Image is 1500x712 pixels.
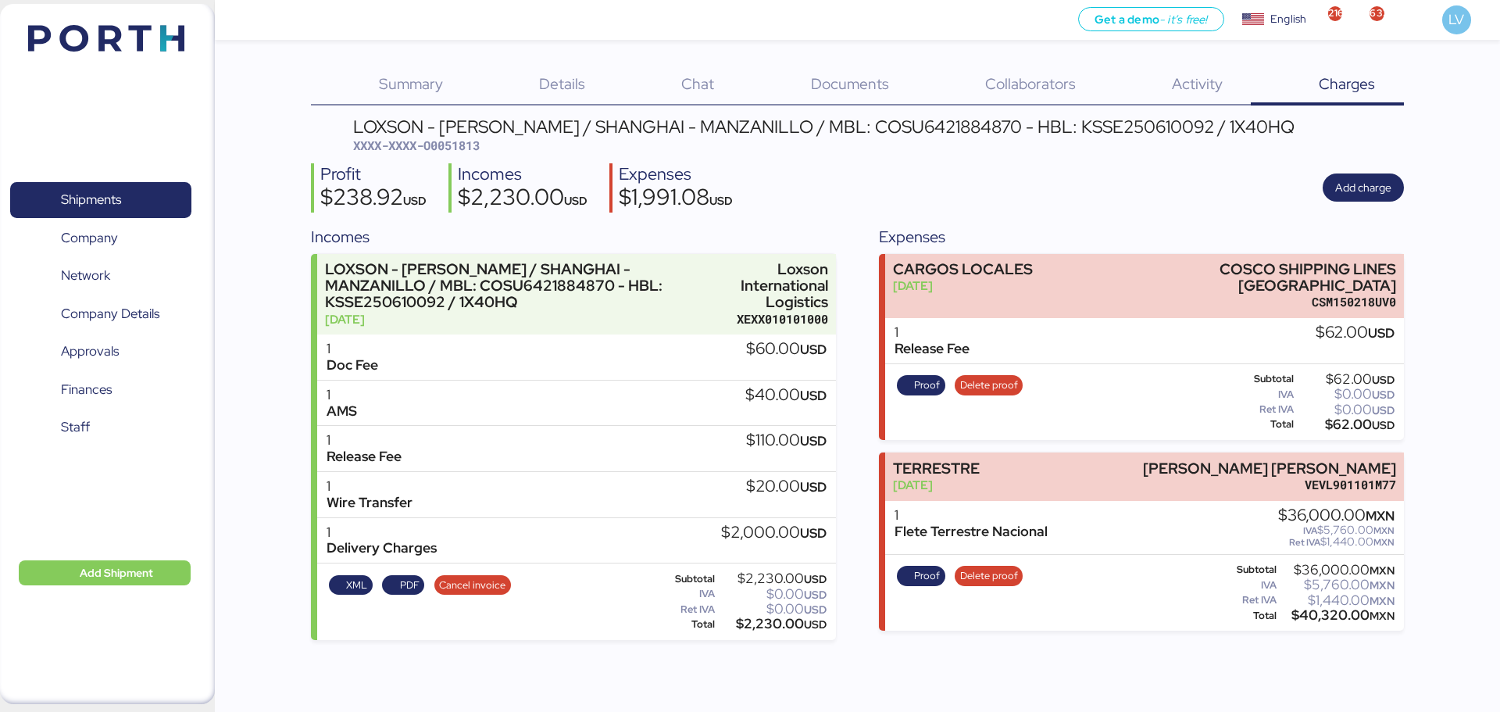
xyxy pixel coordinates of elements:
[1095,294,1396,310] div: CSM150218UV0
[1226,580,1277,591] div: IVA
[1372,418,1395,432] span: USD
[658,604,716,615] div: Ret IVA
[1370,578,1395,592] span: MXN
[1297,374,1395,385] div: $62.00
[895,507,1048,524] div: 1
[1143,477,1396,493] div: VEVL901101M77
[800,478,827,496] span: USD
[804,588,827,602] span: USD
[564,193,587,208] span: USD
[897,566,945,586] button: Proof
[311,225,835,249] div: Incomes
[1297,419,1395,431] div: $62.00
[721,524,827,542] div: $2,000.00
[403,193,427,208] span: USD
[1370,564,1395,578] span: MXN
[718,603,827,615] div: $0.00
[985,73,1076,94] span: Collaborators
[327,341,378,357] div: 1
[893,277,1033,294] div: [DATE]
[955,566,1023,586] button: Delete proof
[1370,594,1395,608] span: MXN
[327,432,402,449] div: 1
[1270,11,1306,27] div: English
[1226,389,1294,400] div: IVA
[1303,524,1317,537] span: IVA
[1226,595,1277,606] div: Ret IVA
[718,589,827,600] div: $0.00
[1095,261,1396,294] div: COSCO SHIPPING LINES [GEOGRAPHIC_DATA]
[746,341,827,358] div: $60.00
[61,264,110,287] span: Network
[400,577,420,594] span: PDF
[730,261,828,310] div: Loxson International Logistics
[811,73,889,94] span: Documents
[329,575,373,596] button: XML
[320,163,427,186] div: Profit
[61,340,119,363] span: Approvals
[10,258,191,294] a: Network
[960,567,1018,585] span: Delete proof
[1297,388,1395,400] div: $0.00
[1289,536,1320,549] span: Ret IVA
[439,577,505,594] span: Cancel invoice
[1372,373,1395,387] span: USD
[1280,595,1395,606] div: $1,440.00
[709,193,733,208] span: USD
[1297,404,1395,416] div: $0.00
[61,227,118,249] span: Company
[379,73,443,94] span: Summary
[353,138,480,153] span: XXXX-XXXX-O0051813
[895,341,970,357] div: Release Fee
[658,619,716,630] div: Total
[1226,564,1277,575] div: Subtotal
[1172,73,1223,94] span: Activity
[1368,324,1395,342] span: USD
[804,603,827,617] span: USD
[1373,536,1395,549] span: MXN
[10,220,191,256] a: Company
[327,478,412,495] div: 1
[800,341,827,358] span: USD
[746,478,827,496] div: $20.00
[325,261,723,310] div: LOXSON - [PERSON_NAME] / SHANGHAI - MANZANILLO / MBL: COSU6421884870 - HBL: KSSE250610092 / 1X40HQ
[804,617,827,631] span: USD
[382,575,424,596] button: PDF
[10,371,191,407] a: Finances
[1316,324,1395,342] div: $62.00
[955,375,1023,395] button: Delete proof
[10,182,191,218] a: Shipments
[327,540,437,556] div: Delivery Charges
[1226,374,1294,385] div: Subtotal
[681,73,714,94] span: Chat
[80,564,153,582] span: Add Shipment
[61,378,112,401] span: Finances
[1226,404,1294,415] div: Ret IVA
[1448,9,1464,30] span: LV
[1366,507,1395,524] span: MXN
[914,567,940,585] span: Proof
[1280,564,1395,576] div: $36,000.00
[353,118,1295,135] div: LOXSON - [PERSON_NAME] / SHANGHAI - MANZANILLO / MBL: COSU6421884870 - HBL: KSSE250610092 / 1X40HQ
[800,387,827,404] span: USD
[320,186,427,213] div: $238.92
[1226,419,1294,430] div: Total
[1373,524,1395,537] span: MXN
[893,460,980,477] div: TERRESTRE
[327,524,437,541] div: 1
[1226,610,1277,621] div: Total
[1370,609,1395,623] span: MXN
[800,524,827,542] span: USD
[10,334,191,370] a: Approvals
[730,311,828,327] div: XEXX010101000
[1278,536,1395,548] div: $1,440.00
[745,387,827,404] div: $40.00
[619,163,733,186] div: Expenses
[1372,388,1395,402] span: USD
[1278,524,1395,536] div: $5,760.00
[619,186,733,213] div: $1,991.08
[658,574,716,585] div: Subtotal
[458,163,587,186] div: Incomes
[1319,73,1375,94] span: Charges
[61,416,90,438] span: Staff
